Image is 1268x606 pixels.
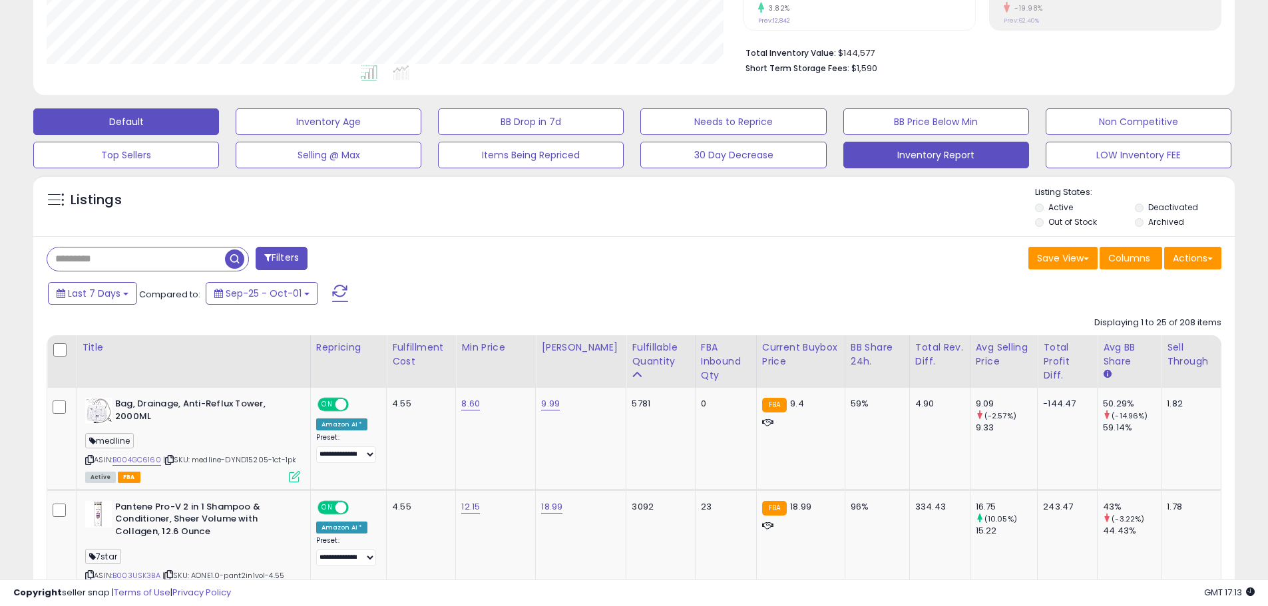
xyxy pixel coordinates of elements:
div: [PERSON_NAME] [541,341,620,355]
label: Deactivated [1148,202,1198,213]
div: Min Price [461,341,530,355]
a: 9.99 [541,397,560,410]
div: 5781 [632,398,684,410]
span: medline [85,433,134,448]
div: FBA inbound Qty [701,341,751,382]
b: Short Term Storage Fees: [745,63,849,74]
small: (-14.96%) [1112,410,1148,421]
small: (10.05%) [984,514,1017,524]
button: Actions [1164,247,1221,269]
button: Columns [1100,247,1162,269]
b: Pantene Pro-V 2 in 1 Shampoo & Conditioner, Sheer Volume with Collagen, 12.6 Ounce [115,501,277,541]
div: Avg BB Share [1103,341,1156,369]
div: 1.82 [1167,398,1211,410]
div: Current Buybox Price [762,341,839,369]
span: 7star [85,549,121,564]
a: Terms of Use [114,586,170,599]
small: Avg BB Share. [1103,369,1111,380]
span: Sep-25 - Oct-01 [226,287,302,300]
div: 1.78 [1167,501,1211,513]
button: Non Competitive [1046,108,1231,135]
span: Compared to: [139,288,200,301]
div: 243.47 [1043,501,1087,513]
a: Privacy Policy [172,586,231,599]
div: 0 [701,398,746,410]
div: 15.22 [976,525,1038,537]
strong: Copyright [13,586,62,599]
div: Preset: [316,536,376,566]
small: (-2.57%) [984,410,1016,421]
button: Selling @ Max [236,142,421,168]
label: Active [1048,202,1073,213]
div: Amazon AI * [316,418,368,430]
h5: Listings [71,191,122,210]
a: 12.15 [461,500,480,514]
span: All listings currently available for purchase on Amazon [85,472,116,483]
span: Columns [1108,251,1150,265]
button: Needs to Reprice [640,108,826,135]
span: OFF [347,399,368,410]
div: 9.33 [976,422,1038,434]
div: 4.55 [392,501,445,513]
div: Sell Through [1167,341,1215,369]
span: 2025-10-9 17:13 GMT [1204,586,1255,599]
div: Preset: [316,433,376,463]
b: Bag, Drainage, Anti-Reflux Tower, 2000ML [115,398,277,426]
label: Archived [1148,216,1184,227]
small: Prev: 12,842 [758,17,790,25]
label: Out of Stock [1048,216,1097,227]
div: 334.43 [915,501,960,513]
button: LOW Inventory FEE [1046,142,1231,168]
div: Total Profit Diff. [1043,341,1092,382]
img: 41r6zGSSODL._SL40_.jpg [85,398,112,424]
span: OFF [347,502,368,513]
div: -144.47 [1043,398,1087,410]
img: 31VZSwijeYL._SL40_.jpg [85,501,112,528]
div: ASIN: [85,398,300,481]
div: 44.43% [1103,525,1161,537]
span: | SKU: medline-DYND15205-1ct-1pk [163,454,296,465]
small: 3.82% [764,3,790,13]
small: FBA [762,501,787,516]
a: 18.99 [541,500,562,514]
button: Default [33,108,219,135]
span: ON [319,399,335,410]
small: FBA [762,398,787,412]
span: 18.99 [790,500,811,513]
div: Title [82,341,305,355]
span: 9.4 [790,397,803,410]
button: Top Sellers [33,142,219,168]
button: Inventory Report [843,142,1029,168]
button: Last 7 Days [48,282,137,305]
div: 4.90 [915,398,960,410]
div: 3092 [632,501,684,513]
button: Inventory Age [236,108,421,135]
div: 23 [701,501,746,513]
li: $144,577 [745,44,1211,60]
div: Avg Selling Price [976,341,1032,369]
div: 50.29% [1103,398,1161,410]
div: 96% [851,501,899,513]
button: Items Being Repriced [438,142,624,168]
small: (-3.22%) [1112,514,1144,524]
a: 8.60 [461,397,480,410]
div: ASIN: [85,501,300,596]
button: Filters [256,247,308,270]
div: 4.55 [392,398,445,410]
div: BB Share 24h. [851,341,904,369]
div: Fulfillment Cost [392,341,450,369]
small: -19.98% [1010,3,1043,13]
div: 9.09 [976,398,1038,410]
button: Sep-25 - Oct-01 [206,282,318,305]
div: 59% [851,398,899,410]
div: seller snap | | [13,587,231,599]
div: 16.75 [976,501,1038,513]
button: Save View [1028,247,1098,269]
div: Displaying 1 to 25 of 208 items [1094,317,1221,329]
button: BB Drop in 7d [438,108,624,135]
div: 43% [1103,501,1161,513]
button: BB Price Below Min [843,108,1029,135]
p: Listing States: [1035,186,1235,199]
div: Repricing [316,341,381,355]
div: 59.14% [1103,422,1161,434]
